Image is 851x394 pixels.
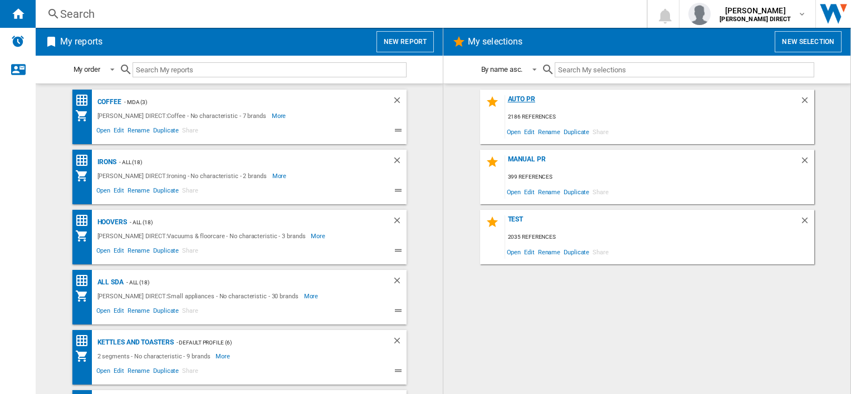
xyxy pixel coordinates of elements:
[75,109,95,122] div: My Assortment
[95,229,311,243] div: [PERSON_NAME] DIRECT:Vacuums & floorcare - No characteristic - 3 brands
[180,125,200,139] span: Share
[127,215,370,229] div: - ALL (18)
[522,184,536,199] span: Edit
[505,244,523,259] span: Open
[505,124,523,139] span: Open
[591,124,610,139] span: Share
[95,275,124,289] div: All SDA
[180,306,200,319] span: Share
[95,366,113,379] span: Open
[562,184,591,199] span: Duplicate
[126,245,151,259] span: Rename
[126,306,151,319] span: Rename
[392,215,407,229] div: Delete
[505,155,800,170] div: MANUAL PR
[95,215,127,229] div: Hoovers
[720,16,791,23] b: [PERSON_NAME] DIRECT
[151,366,180,379] span: Duplicate
[481,65,523,73] div: By name asc.
[95,306,113,319] span: Open
[311,229,327,243] span: More
[562,244,591,259] span: Duplicate
[392,336,407,349] div: Delete
[180,366,200,379] span: Share
[116,155,369,169] div: - ALL (18)
[174,336,370,349] div: - Default profile (6)
[720,5,791,16] span: [PERSON_NAME]
[562,124,591,139] span: Duplicate
[75,154,95,168] div: Price Ranking
[536,124,562,139] span: Rename
[800,155,814,170] div: Delete
[216,349,232,363] span: More
[151,245,180,259] span: Duplicate
[75,93,95,107] div: Price Ranking
[536,184,562,199] span: Rename
[60,6,618,22] div: Search
[505,170,814,184] div: 399 references
[800,95,814,110] div: Delete
[75,349,95,363] div: My Assortment
[75,229,95,243] div: My Assortment
[522,244,536,259] span: Edit
[95,245,113,259] span: Open
[505,184,523,199] span: Open
[11,35,25,48] img: alerts-logo.svg
[555,62,814,77] input: Search My selections
[75,289,95,303] div: My Assortment
[392,95,407,109] div: Delete
[112,245,126,259] span: Edit
[688,3,711,25] img: profile.jpg
[392,155,407,169] div: Delete
[95,289,304,303] div: [PERSON_NAME] DIRECT:Small appliances - No characteristic - 30 brands
[272,169,288,183] span: More
[505,215,800,230] div: Test
[591,184,610,199] span: Share
[591,244,610,259] span: Share
[112,125,126,139] span: Edit
[124,275,370,289] div: - ALL (18)
[95,155,117,169] div: Irons
[126,366,151,379] span: Rename
[180,185,200,199] span: Share
[151,125,180,139] span: Duplicate
[95,349,216,363] div: 2 segments - No characteristic - 9 brands
[392,275,407,289] div: Delete
[505,110,814,124] div: 2186 references
[74,65,100,73] div: My order
[522,124,536,139] span: Edit
[112,185,126,199] span: Edit
[126,185,151,199] span: Rename
[58,31,105,52] h2: My reports
[112,306,126,319] span: Edit
[95,125,113,139] span: Open
[376,31,434,52] button: New report
[272,109,288,122] span: More
[75,169,95,183] div: My Assortment
[800,215,814,230] div: Delete
[95,169,272,183] div: [PERSON_NAME] DIRECT:Ironing - No characteristic - 2 brands
[112,366,126,379] span: Edit
[95,185,113,199] span: Open
[151,306,180,319] span: Duplicate
[505,95,800,110] div: AUTO PR
[133,62,407,77] input: Search My reports
[151,185,180,199] span: Duplicate
[95,336,174,349] div: Kettles and Toasters
[95,95,121,109] div: Coffee
[95,109,272,122] div: [PERSON_NAME] DIRECT:Coffee - No characteristic - 7 brands
[180,245,200,259] span: Share
[75,334,95,348] div: Price Ranking
[121,95,370,109] div: - mda (3)
[304,289,320,303] span: More
[126,125,151,139] span: Rename
[505,230,814,244] div: 2035 references
[466,31,525,52] h2: My selections
[75,274,95,288] div: Price Ranking
[75,214,95,228] div: Price Ranking
[775,31,842,52] button: New selection
[536,244,562,259] span: Rename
